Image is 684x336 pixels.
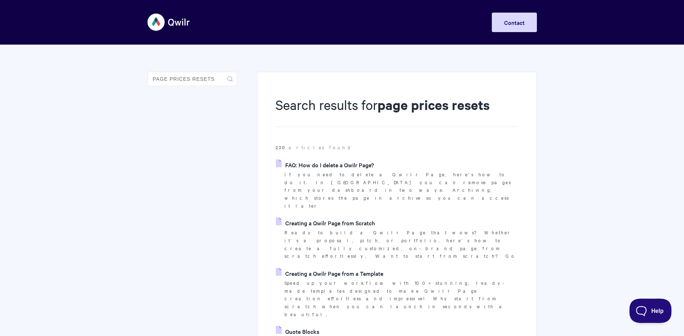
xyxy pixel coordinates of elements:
[284,171,518,210] p: If you need to delete a Qwilr Page, here's how to do it. In [GEOGRAPHIC_DATA] you can remove page...
[284,229,518,260] p: Ready to build a Qwilr Page that wows? Whether it’s a proposal, pitch, or portfolio, here’s how t...
[147,9,190,36] img: Qwilr Help Center
[147,72,237,86] input: Search
[492,13,537,32] a: Contact
[284,279,518,318] p: Speed up your workflow with 100+ stunning, ready-made templates designed to make Qwilr Page creat...
[276,159,374,170] a: FAQ: How do I delete a Qwilr Page?
[629,299,672,323] iframe: Toggle Customer Support
[275,96,518,127] h1: Search results for
[276,217,375,228] a: Creating a Qwilr Page from Scratch
[378,96,490,114] strong: page prices resets
[275,144,288,151] strong: 230
[276,268,383,279] a: Creating a Qwilr Page from a Template
[275,143,518,151] p: articles found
